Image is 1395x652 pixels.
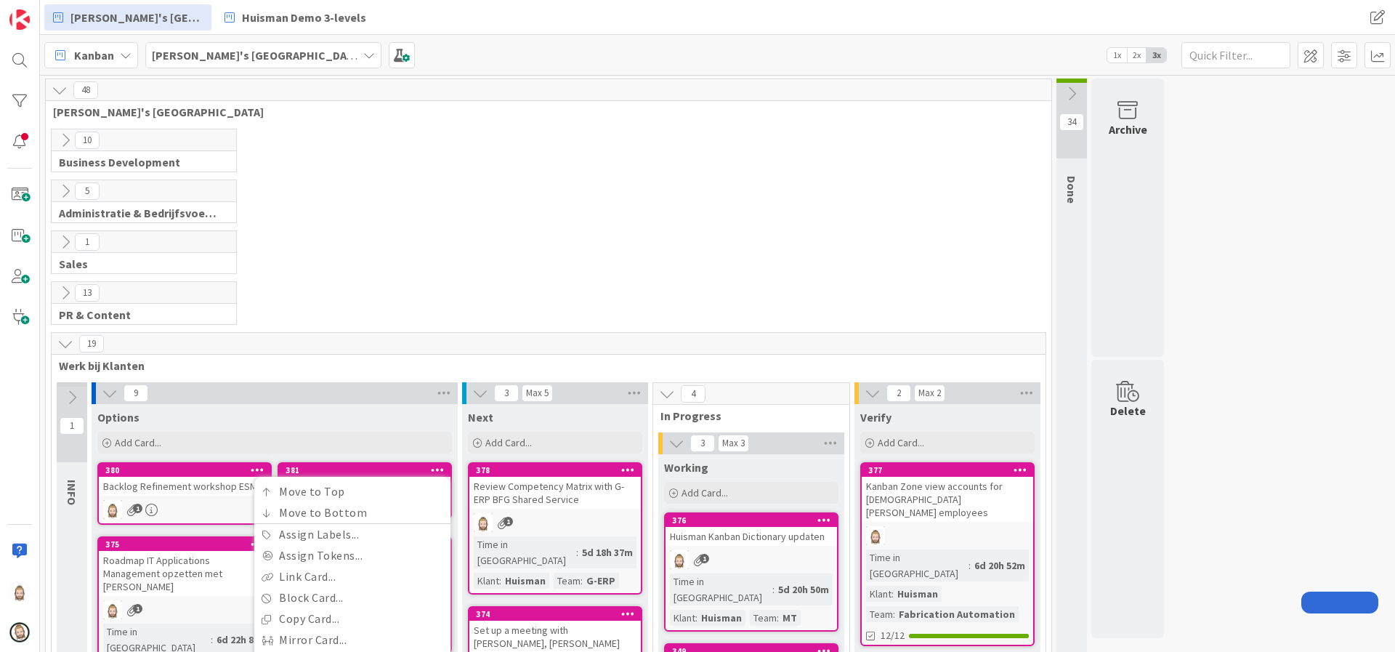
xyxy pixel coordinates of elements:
span: 19 [79,335,104,353]
span: 10 [75,132,100,149]
span: : [576,544,578,560]
div: Rv [666,550,837,569]
a: Move to Bottom [254,502,450,523]
span: Done [1064,176,1079,204]
div: 6d 22h 8m [213,632,266,648]
span: 1 [75,233,100,251]
span: : [777,610,779,626]
a: Move to Top [254,481,450,502]
span: 1 [700,554,709,563]
span: [PERSON_NAME]'s [GEOGRAPHIC_DATA] [70,9,203,26]
div: Rv [469,513,641,532]
div: 375 [99,538,270,551]
img: avatar [9,622,30,643]
div: Review Competency Matrix with G-ERP BFG Shared Service [469,477,641,509]
span: Add Card... [682,486,728,499]
span: 1 [504,517,513,526]
img: Rv [103,600,122,619]
a: 380Backlog Refinement workshop ESMRv [97,462,272,525]
span: Business Development [59,155,218,169]
div: Rv [862,526,1033,545]
div: Huisman [501,573,549,589]
span: : [499,573,501,589]
span: Administratie & Bedrijfsvoering [59,206,218,220]
div: Team [866,606,893,622]
input: Quick Filter... [1181,42,1290,68]
div: Max 3 [722,440,745,447]
div: Rv [99,600,270,619]
div: Delete [1110,402,1146,419]
span: In Progress [660,408,831,423]
div: 377 [868,465,1033,475]
span: 9 [124,385,148,402]
div: Time in [GEOGRAPHIC_DATA] [474,536,576,568]
div: Team [750,610,777,626]
img: Rv [670,550,689,569]
a: Block Card... [254,587,450,608]
span: Werk bij Klanten [59,358,1027,373]
img: Rv [9,581,30,602]
div: 377Kanban Zone view accounts for [DEMOGRAPHIC_DATA] [PERSON_NAME] employees [862,464,1033,522]
a: Assign Tokens... [254,545,450,566]
div: Max 5 [526,390,549,397]
a: 378Review Competency Matrix with G-ERP BFG Shared ServiceRvTime in [GEOGRAPHIC_DATA]:5d 18h 37mKl... [468,462,642,595]
a: Mirror Card... [254,629,450,651]
a: Copy Card... [254,608,450,629]
div: 376Huisman Kanban Dictionary updaten [666,514,837,546]
a: 377Kanban Zone view accounts for [DEMOGRAPHIC_DATA] [PERSON_NAME] employeesRvTime in [GEOGRAPHIC_... [860,462,1035,646]
div: Fabrication Automation [895,606,1019,622]
div: Time in [GEOGRAPHIC_DATA] [866,550,969,581]
img: Visit kanbanzone.com [9,9,30,30]
img: Rv [866,526,885,545]
span: PR & Content [59,307,218,322]
div: Team [554,573,581,589]
div: 381 [286,465,450,475]
img: Rv [103,500,122,519]
div: 376 [672,515,837,526]
div: MT [779,610,801,626]
span: Verify [860,410,891,424]
div: 380 [99,464,270,477]
a: 381Move to TopMove to BottomAssign Labels...Assign Tokens...Link Card...Block Card...Copy Card...... [278,462,452,519]
div: Time in [GEOGRAPHIC_DATA] [670,573,772,605]
div: Max 2 [918,390,941,397]
div: Roadmap IT Applications Management opzetten met [PERSON_NAME] [99,551,270,596]
span: : [891,586,894,602]
div: 380Backlog Refinement workshop ESM [99,464,270,496]
a: Link Card... [254,566,450,587]
span: 34 [1059,113,1084,131]
span: 13 [75,284,100,302]
div: Klant [474,573,499,589]
div: 381Move to TopMove to BottomAssign Labels...Assign Tokens...Link Card...Block Card...Copy Card...... [279,464,450,509]
div: Rv [99,500,270,519]
div: Klant [670,610,695,626]
span: Options [97,410,139,424]
b: [PERSON_NAME]'s [GEOGRAPHIC_DATA] [152,48,363,63]
span: : [969,558,971,573]
a: [PERSON_NAME]'s [GEOGRAPHIC_DATA] [44,4,211,31]
span: 1x [1107,48,1127,63]
span: 3 [690,435,715,452]
span: Huisman Demo 3-levels [242,9,366,26]
div: 6d 20h 52m [971,558,1029,573]
div: Huisman [894,586,942,602]
div: 378Review Competency Matrix with G-ERP BFG Shared Service [469,464,641,509]
span: : [581,573,583,589]
div: Kanban Zone view accounts for [DEMOGRAPHIC_DATA] [PERSON_NAME] employees [862,477,1033,522]
span: 12/12 [881,628,905,643]
span: Sales [59,257,218,271]
div: Backlog Refinement workshop ESM [99,477,270,496]
a: 376Huisman Kanban Dictionary updatenRvTime in [GEOGRAPHIC_DATA]:5d 20h 50mKlant:HuismanTeam:MT [664,512,838,632]
div: 377 [862,464,1033,477]
div: Huisman Kanban Dictionary updaten [666,527,837,546]
div: 381Move to TopMove to BottomAssign Labels...Assign Tokens...Link Card...Block Card...Copy Card...... [279,464,450,477]
span: INFO [65,480,79,505]
div: 380 [105,465,270,475]
span: Add Card... [878,436,924,449]
div: 375Roadmap IT Applications Management opzetten met [PERSON_NAME] [99,538,270,596]
div: 376 [666,514,837,527]
div: Klant [866,586,891,602]
span: : [772,581,775,597]
span: : [695,610,697,626]
span: Rob's Kanban Zone [53,105,1033,119]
